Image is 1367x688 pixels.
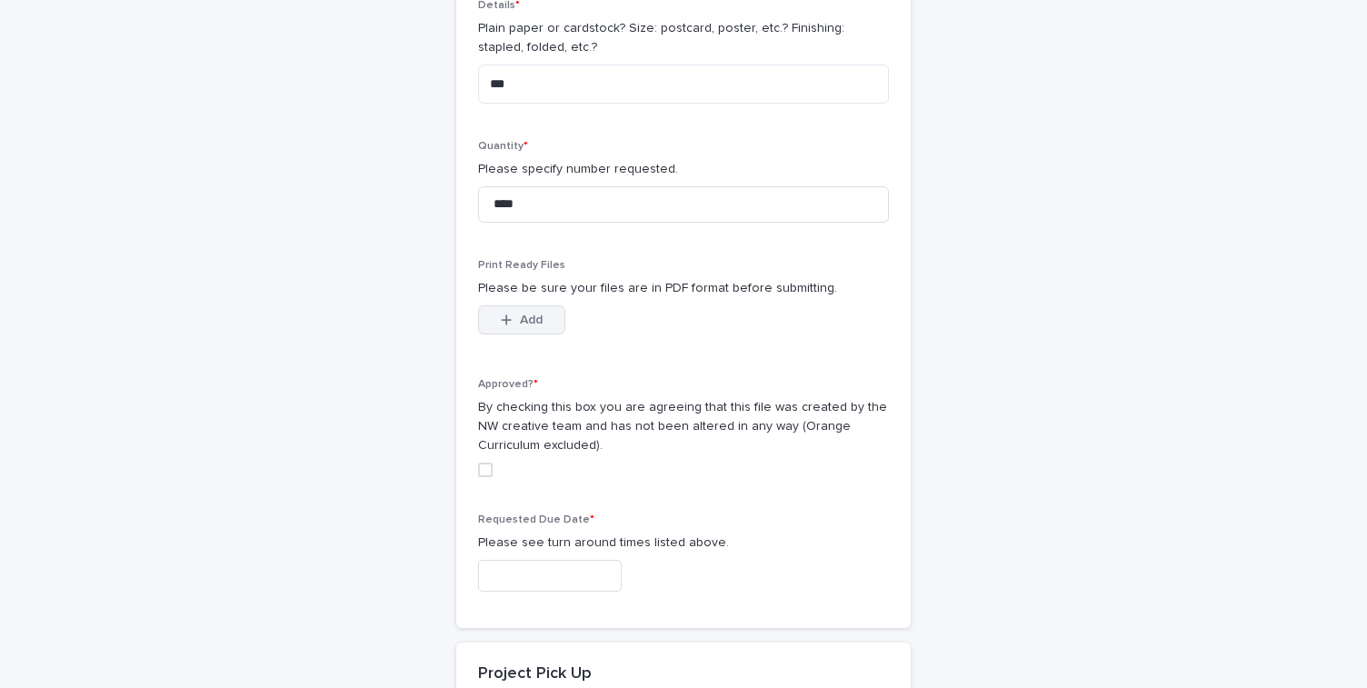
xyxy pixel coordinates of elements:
span: Add [520,314,543,326]
p: Please be sure your files are in PDF format before submitting. [478,279,889,298]
span: Approved? [478,379,538,390]
p: Plain paper or cardstock? Size: postcard, poster, etc.? Finishing: stapled, folded, etc.? [478,19,889,57]
span: Requested Due Date [478,514,594,525]
h2: Project Pick Up [478,664,592,684]
span: Quantity [478,141,528,152]
p: By checking this box you are agreeing that this file was created by the NW creative team and has ... [478,398,889,454]
button: Add [478,305,565,334]
p: Please specify number requested. [478,160,889,179]
p: Please see turn around times listed above. [478,533,889,553]
span: Print Ready Files [478,260,565,271]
